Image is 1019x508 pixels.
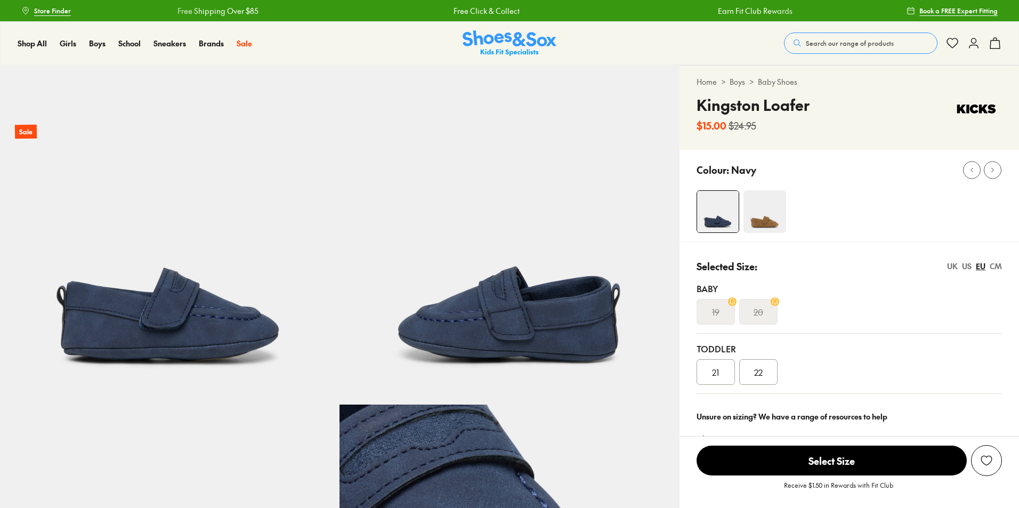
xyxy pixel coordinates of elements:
a: Book a FREE Expert Fitting [907,1,998,20]
div: EU [976,261,985,272]
s: 19 [712,305,719,318]
p: Receive $1.50 in Rewards with Fit Club [784,480,893,499]
a: Shop All [18,38,47,49]
a: Boys [730,76,745,87]
p: Navy [731,163,756,177]
s: 20 [754,305,763,318]
img: Kingston Loafer Tan [743,190,786,233]
span: 21 [712,366,719,378]
a: Size guide & tips [711,435,776,447]
p: Colour: [697,163,729,177]
a: Baby Shoes [758,76,797,87]
div: Unsure on sizing? We have a range of resources to help [697,411,1002,422]
button: Select Size [697,445,967,476]
span: Search our range of products [806,38,894,48]
span: 22 [754,366,763,378]
a: Brands [199,38,224,49]
span: Sale [237,38,252,49]
div: CM [990,261,1002,272]
span: Shop All [18,38,47,49]
a: Girls [60,38,76,49]
a: Boys [89,38,106,49]
span: Boys [89,38,106,49]
a: Shoes & Sox [463,30,556,57]
div: UK [947,261,958,272]
button: Add to Wishlist [971,445,1002,476]
span: Book a FREE Expert Fitting [919,6,998,15]
div: US [962,261,972,272]
s: $24.95 [729,118,756,133]
a: Sneakers [153,38,186,49]
img: SNS_Logo_Responsive.svg [463,30,556,57]
a: School [118,38,141,49]
span: Store Finder [34,6,71,15]
div: > > [697,76,1002,87]
img: Vendor logo [951,94,1002,126]
span: Select Size [697,446,967,475]
a: Free Click & Collect [450,5,516,17]
div: Baby [697,282,1002,295]
p: Selected Size: [697,259,757,273]
span: School [118,38,141,49]
a: Home [697,76,717,87]
span: Brands [199,38,224,49]
a: Store Finder [21,1,71,20]
span: Girls [60,38,76,49]
img: 5-514797_1 [339,65,679,405]
a: Free Shipping Over $85 [174,5,255,17]
h4: Kingston Loafer [697,94,810,116]
span: Sneakers [153,38,186,49]
img: 4-514796_1 [697,191,739,232]
b: $15.00 [697,118,726,133]
div: Toddler [697,342,1002,355]
a: Earn Fit Club Rewards [715,5,789,17]
button: Search our range of products [784,33,937,54]
p: Sale [15,125,37,139]
a: Sale [237,38,252,49]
